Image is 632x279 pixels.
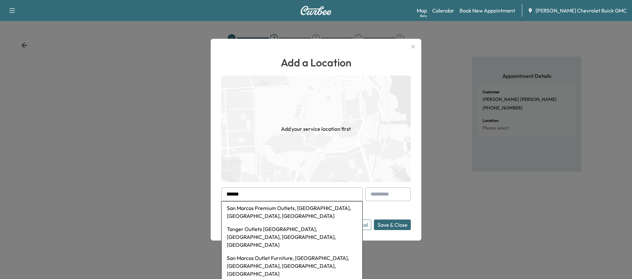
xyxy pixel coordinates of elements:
img: Curbee Logo [300,6,332,15]
a: MapBeta [417,7,427,14]
span: [PERSON_NAME] Chevrolet Buick GMC [536,7,627,14]
li: San Marcos Premium Outlets, [GEOGRAPHIC_DATA], [GEOGRAPHIC_DATA], [GEOGRAPHIC_DATA] [222,201,362,222]
button: Save & Close [374,220,411,230]
a: Calendar [432,7,454,14]
a: Book New Appointment [460,7,515,14]
img: empty-map-CL6vilOE.png [221,76,411,182]
div: Beta [420,13,427,18]
h1: Add your service location first [281,125,351,133]
li: Tanger Outlets [GEOGRAPHIC_DATA], [GEOGRAPHIC_DATA], [GEOGRAPHIC_DATA], [GEOGRAPHIC_DATA] [222,222,362,251]
h1: Add a Location [221,55,411,70]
